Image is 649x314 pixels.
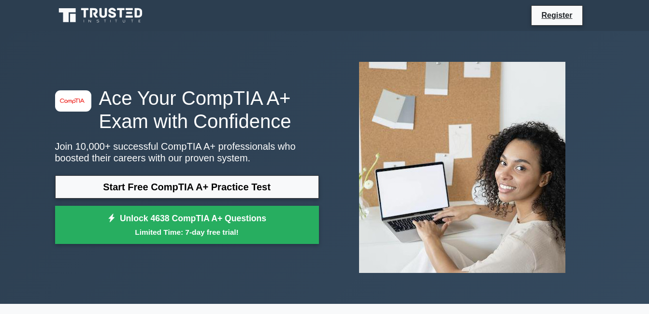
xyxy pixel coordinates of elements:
[55,86,319,133] h1: Ace Your CompTIA A+ Exam with Confidence
[55,141,319,164] p: Join 10,000+ successful CompTIA A+ professionals who boosted their careers with our proven system.
[535,9,578,21] a: Register
[55,175,319,199] a: Start Free CompTIA A+ Practice Test
[67,227,307,238] small: Limited Time: 7-day free trial!
[55,206,319,244] a: Unlock 4638 CompTIA A+ QuestionsLimited Time: 7-day free trial!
